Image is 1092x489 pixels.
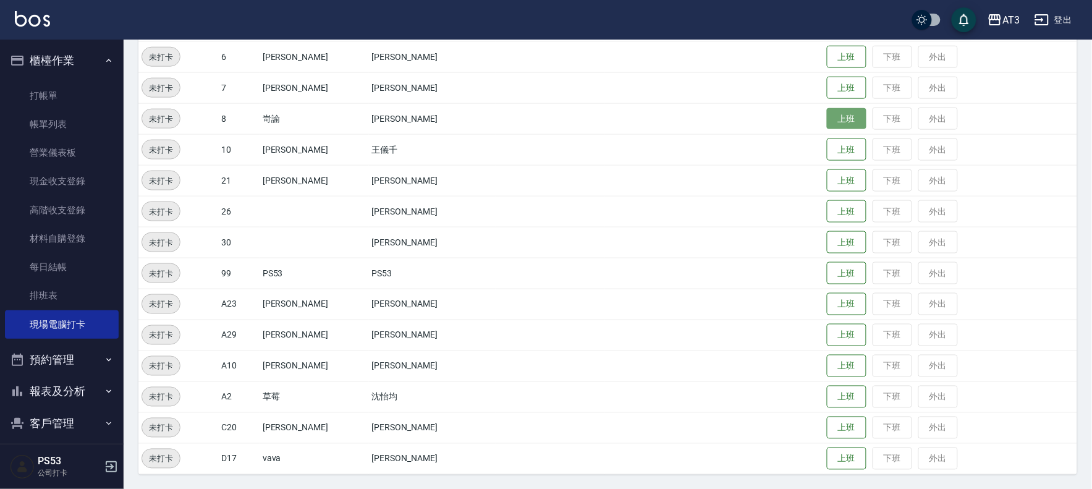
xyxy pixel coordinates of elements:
span: 未打卡 [142,236,180,249]
span: 未打卡 [142,174,180,187]
p: 公司打卡 [38,467,101,478]
td: [PERSON_NAME] [369,289,496,320]
span: 未打卡 [142,329,180,342]
span: 未打卡 [142,298,180,311]
td: [PERSON_NAME] [369,412,496,443]
button: 上班 [827,355,866,378]
span: 未打卡 [142,391,180,404]
td: [PERSON_NAME] [260,320,369,351]
span: 未打卡 [142,453,180,466]
a: 材料自購登錄 [5,224,119,253]
td: C20 [218,412,260,443]
button: 上班 [827,77,866,100]
button: 客戶管理 [5,407,119,440]
button: 上班 [827,200,866,223]
a: 高階收支登錄 [5,196,119,224]
button: 上班 [827,231,866,254]
span: 未打卡 [142,205,180,218]
button: 上班 [827,293,866,316]
span: 未打卡 [142,422,180,435]
td: [PERSON_NAME] [369,103,496,134]
td: 10 [218,134,260,165]
td: [PERSON_NAME] [260,289,369,320]
td: [PERSON_NAME] [369,227,496,258]
h5: PS53 [38,455,101,467]
button: 上班 [827,386,866,409]
td: A29 [218,320,260,351]
td: [PERSON_NAME] [369,41,496,72]
td: [PERSON_NAME] [369,443,496,474]
button: AT3 [983,7,1025,33]
td: 7 [218,72,260,103]
img: Logo [15,11,50,27]
td: [PERSON_NAME] [369,72,496,103]
span: 未打卡 [142,51,180,64]
a: 現金收支登錄 [5,167,119,195]
td: [PERSON_NAME] [260,351,369,381]
button: 上班 [827,138,866,161]
button: 登出 [1030,9,1077,32]
td: vava [260,443,369,474]
a: 帳單列表 [5,110,119,138]
span: 未打卡 [142,360,180,373]
td: 30 [218,227,260,258]
button: 上班 [827,324,866,347]
td: [PERSON_NAME] [369,320,496,351]
td: 21 [218,165,260,196]
td: PS53 [369,258,496,289]
button: 櫃檯作業 [5,45,119,77]
button: 上班 [827,169,866,192]
span: 未打卡 [142,143,180,156]
button: save [952,7,976,32]
img: Person [10,454,35,479]
a: 現場電腦打卡 [5,310,119,339]
td: 26 [218,196,260,227]
td: A10 [218,351,260,381]
td: [PERSON_NAME] [260,41,369,72]
td: 沈怡均 [369,381,496,412]
button: 上班 [827,46,866,69]
a: 每日結帳 [5,253,119,281]
td: [PERSON_NAME] [260,165,369,196]
td: 王儀千 [369,134,496,165]
button: 預約管理 [5,344,119,376]
button: 上班 [827,262,866,285]
span: 未打卡 [142,113,180,125]
td: 99 [218,258,260,289]
td: [PERSON_NAME] [260,134,369,165]
td: 8 [218,103,260,134]
td: A23 [218,289,260,320]
a: 排班表 [5,281,119,310]
td: [PERSON_NAME] [369,351,496,381]
span: 未打卡 [142,82,180,95]
span: 未打卡 [142,267,180,280]
button: 員工及薪資 [5,439,119,471]
td: 6 [218,41,260,72]
td: PS53 [260,258,369,289]
button: 報表及分析 [5,375,119,407]
td: A2 [218,381,260,412]
div: AT3 [1002,12,1020,28]
td: [PERSON_NAME] [260,412,369,443]
td: 岢諭 [260,103,369,134]
button: 上班 [827,417,866,440]
button: 上班 [827,448,866,470]
button: 上班 [827,108,866,130]
td: [PERSON_NAME] [369,165,496,196]
td: D17 [218,443,260,474]
td: 草莓 [260,381,369,412]
td: [PERSON_NAME] [369,196,496,227]
a: 打帳單 [5,82,119,110]
a: 營業儀表板 [5,138,119,167]
td: [PERSON_NAME] [260,72,369,103]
